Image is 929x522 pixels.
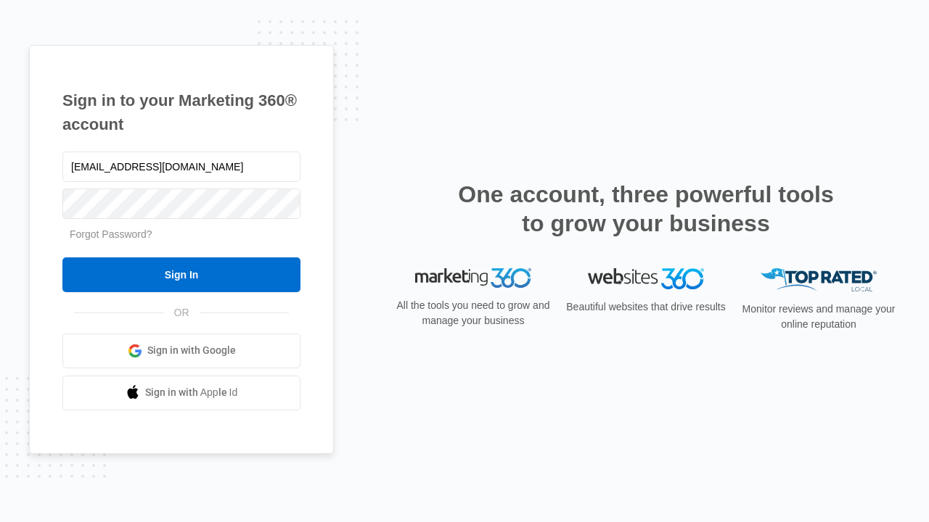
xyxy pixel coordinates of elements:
[62,376,300,410] a: Sign in with Apple Id
[62,88,300,136] h1: Sign in to your Marketing 360® account
[147,343,236,358] span: Sign in with Google
[62,257,300,292] input: Sign In
[415,268,531,289] img: Marketing 360
[62,152,300,182] input: Email
[588,268,704,289] img: Websites 360
[62,333,300,368] a: Sign in with Google
[70,228,152,240] a: Forgot Password?
[164,305,200,320] span: OR
[145,385,238,400] span: Sign in with Apple Id
[565,299,727,315] p: Beautiful websites that drive results
[454,180,838,238] h2: One account, three powerful tools to grow your business
[761,268,877,292] img: Top Rated Local
[737,302,900,332] p: Monitor reviews and manage your online reputation
[392,298,554,328] p: All the tools you need to grow and manage your business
